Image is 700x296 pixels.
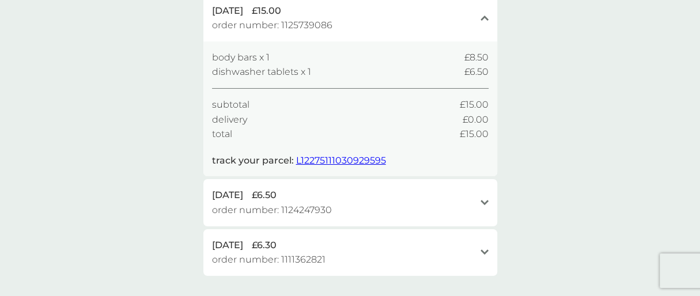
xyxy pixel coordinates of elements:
span: £6.50 [252,188,277,203]
span: subtotal [212,97,249,112]
span: £15.00 [252,3,281,18]
span: order number: 1125739086 [212,18,332,33]
span: dishwasher tablets x 1 [212,64,311,79]
span: body bars x 1 [212,50,270,65]
span: £8.50 [464,50,489,65]
span: £6.50 [464,64,489,79]
span: [DATE] [212,238,243,253]
span: order number: 1124247930 [212,203,332,218]
span: [DATE] [212,3,243,18]
span: delivery [212,112,247,127]
a: L12275111030929595 [296,155,386,166]
span: £6.30 [252,238,277,253]
span: £15.00 [460,97,489,112]
span: £15.00 [460,127,489,142]
span: [DATE] [212,188,243,203]
p: track your parcel: [212,153,386,168]
span: order number: 1111362821 [212,252,326,267]
span: £0.00 [463,112,489,127]
span: total [212,127,232,142]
